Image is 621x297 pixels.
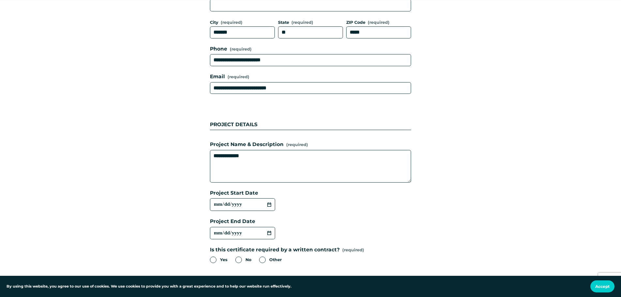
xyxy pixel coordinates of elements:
[210,246,340,254] span: Is this certificate required by a written contract?
[210,189,258,197] span: Project Start Date
[221,21,243,25] span: (required)
[346,26,411,38] input: ZIP Code
[368,21,390,25] span: (required)
[210,73,225,81] span: Email
[210,141,284,149] span: Project Name & Description
[210,217,255,226] span: Project End Date
[7,284,291,290] p: By using this website, you agree to our use of cookies. We use cookies to provide you with a grea...
[210,45,227,53] span: Phone
[346,19,411,26] div: ZIP Code
[228,74,249,80] span: (required)
[278,19,343,26] div: State
[291,21,313,25] span: (required)
[590,280,614,292] button: Accept
[342,247,364,253] span: (required)
[210,26,275,38] input: City
[278,26,343,38] input: State
[210,104,411,130] div: PROJECT DETAILS
[595,284,610,289] span: Accept
[210,19,275,26] div: City
[286,141,308,148] span: (required)
[230,47,252,52] span: (required)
